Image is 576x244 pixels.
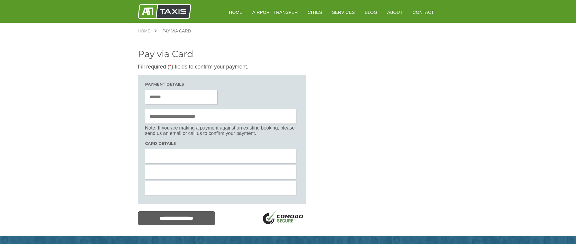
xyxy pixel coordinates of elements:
iframe: Secure payment input frame [150,169,291,175]
a: Services [328,5,359,20]
h3: Payment Details [145,82,299,86]
iframe: Secure payment input frame [150,185,291,191]
p: Fill required ( ) fields to confirm your payment. [138,63,306,71]
a: Home [138,29,157,33]
a: About [383,5,407,20]
h2: Pay via Card [138,50,306,59]
img: SSL Logo [261,211,306,226]
a: HOME [225,5,247,20]
img: A1 Taxis [138,4,191,19]
iframe: Secure payment input frame [150,154,291,159]
p: Note: If you are making a payment against an existing booking, please send us an email or call us... [145,125,299,136]
a: Cities [303,5,326,20]
h3: Card Details [145,142,299,145]
a: Blog [361,5,382,20]
a: Contact [408,5,438,20]
a: Pay via Card [157,29,197,33]
a: Airport Transfer [248,5,302,20]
